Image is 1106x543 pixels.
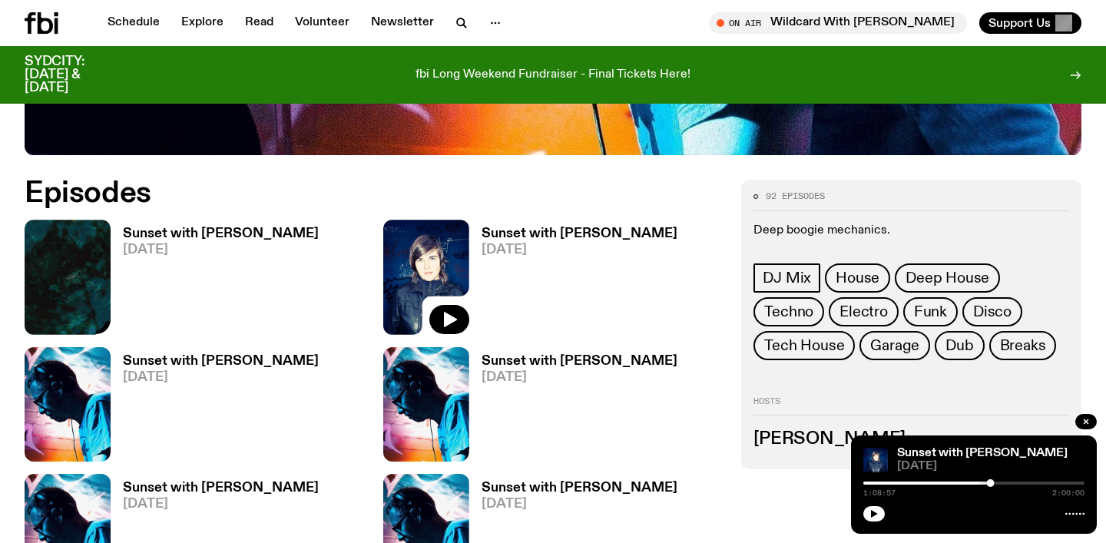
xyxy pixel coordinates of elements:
[989,331,1057,360] a: Breaks
[764,303,813,320] span: Techno
[895,263,1000,293] a: Deep House
[829,297,899,326] a: Electro
[469,227,677,334] a: Sunset with [PERSON_NAME][DATE]
[962,297,1022,326] a: Disco
[123,482,319,495] h3: Sunset with [PERSON_NAME]
[482,482,677,495] h3: Sunset with [PERSON_NAME]
[482,227,677,240] h3: Sunset with [PERSON_NAME]
[753,263,820,293] a: DJ Mix
[111,227,319,334] a: Sunset with [PERSON_NAME][DATE]
[897,447,1068,459] a: Sunset with [PERSON_NAME]
[416,68,690,82] p: fbi Long Weekend Fundraiser - Final Tickets Here!
[906,270,989,286] span: Deep House
[123,498,319,511] span: [DATE]
[979,12,1081,34] button: Support Us
[839,303,888,320] span: Electro
[753,431,1069,448] h3: [PERSON_NAME]
[236,12,283,34] a: Read
[973,303,1012,320] span: Disco
[123,371,319,384] span: [DATE]
[753,297,824,326] a: Techno
[111,355,319,462] a: Sunset with [PERSON_NAME][DATE]
[25,180,723,207] h2: Episodes
[863,489,896,497] span: 1:08:57
[383,347,469,462] img: Simon Caldwell stands side on, looking downwards. He has headphones on. Behind him is a brightly ...
[764,337,844,354] span: Tech House
[859,331,930,360] a: Garage
[469,355,677,462] a: Sunset with [PERSON_NAME][DATE]
[753,397,1069,416] h2: Hosts
[753,223,1069,238] p: Deep boogie mechanics.
[914,303,947,320] span: Funk
[123,227,319,240] h3: Sunset with [PERSON_NAME]
[123,355,319,368] h3: Sunset with [PERSON_NAME]
[988,16,1051,30] span: Support Us
[98,12,169,34] a: Schedule
[482,243,677,257] span: [DATE]
[362,12,443,34] a: Newsletter
[1000,337,1046,354] span: Breaks
[753,331,855,360] a: Tech House
[482,371,677,384] span: [DATE]
[870,337,919,354] span: Garage
[25,347,111,462] img: Simon Caldwell stands side on, looking downwards. He has headphones on. Behind him is a brightly ...
[172,12,233,34] a: Explore
[482,498,677,511] span: [DATE]
[945,337,973,354] span: Dub
[766,192,825,200] span: 92 episodes
[763,270,811,286] span: DJ Mix
[482,355,677,368] h3: Sunset with [PERSON_NAME]
[836,270,879,286] span: House
[286,12,359,34] a: Volunteer
[825,263,890,293] a: House
[897,461,1084,472] span: [DATE]
[935,331,984,360] a: Dub
[709,12,967,34] button: On AirWildcard With [PERSON_NAME]
[25,55,123,94] h3: SYDCITY: [DATE] & [DATE]
[123,243,319,257] span: [DATE]
[1052,489,1084,497] span: 2:00:00
[903,297,958,326] a: Funk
